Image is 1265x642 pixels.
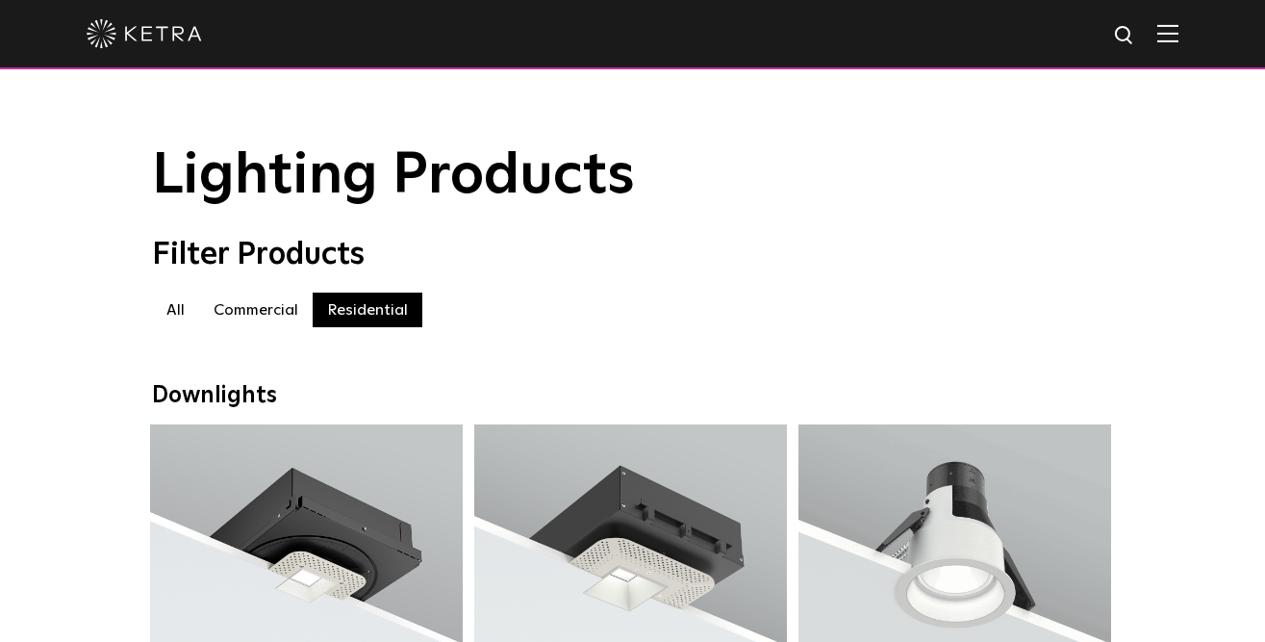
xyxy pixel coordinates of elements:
[152,382,1114,410] div: Downlights
[152,237,1114,273] div: Filter Products
[199,293,313,327] label: Commercial
[152,147,635,205] span: Lighting Products
[152,293,199,327] label: All
[1157,24,1178,42] img: Hamburger%20Nav.svg
[87,19,202,48] img: ketra-logo-2019-white
[1113,24,1137,48] img: search icon
[313,293,422,327] label: Residential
